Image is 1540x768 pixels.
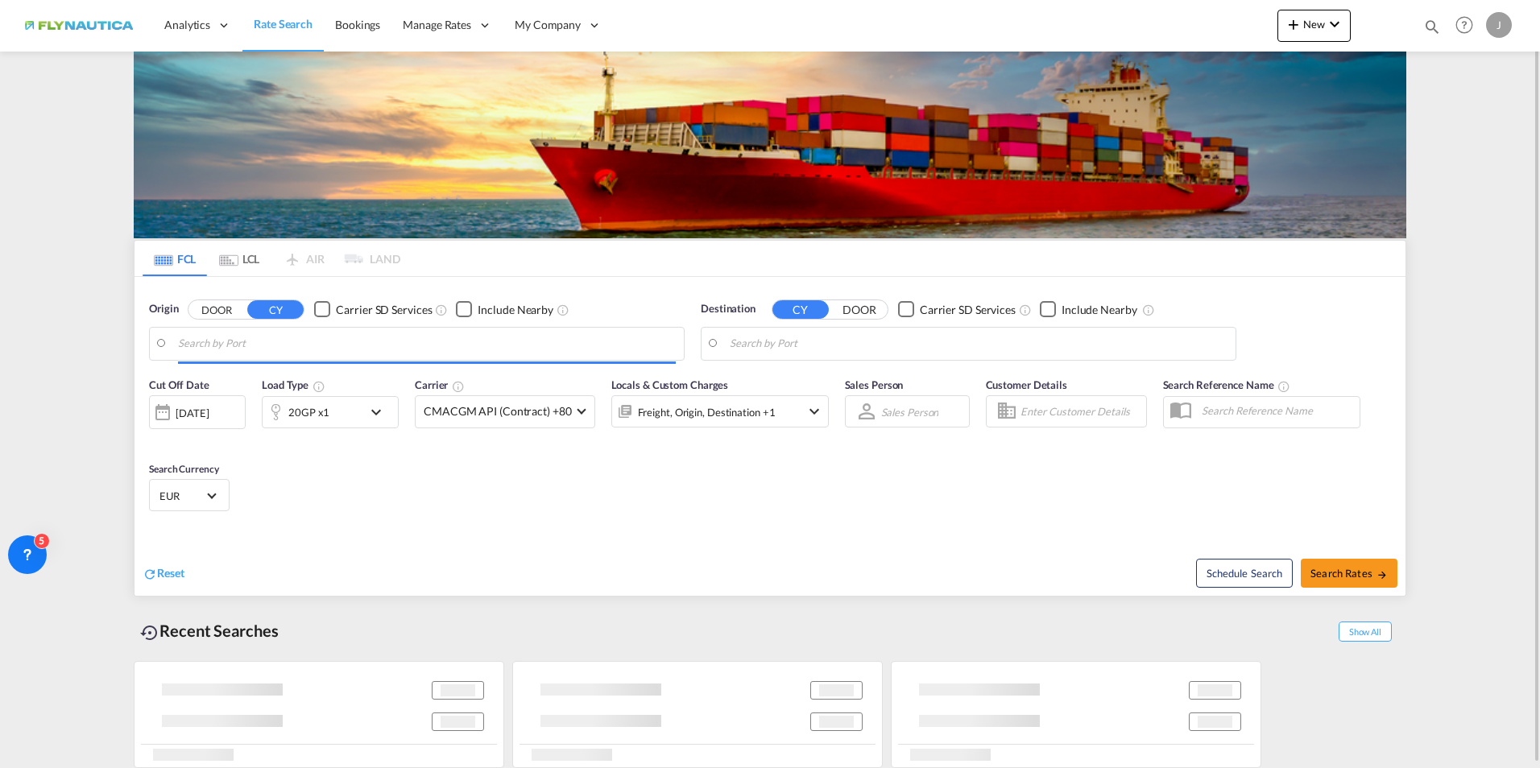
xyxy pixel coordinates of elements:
md-icon: Unchecked: Search for CY (Container Yard) services for all selected carriers.Checked : Search for... [1019,303,1032,316]
md-icon: icon-backup-restore [140,623,159,642]
div: 20GP x1icon-chevron-down [262,396,399,428]
md-icon: Unchecked: Ignores neighbouring ports when fetching rates.Checked : Includes neighbouring ports w... [1142,303,1155,316]
div: 20GP x1 [288,401,329,423]
span: New [1284,18,1344,31]
div: Help [1451,11,1486,40]
span: Help [1451,11,1478,39]
md-icon: icon-arrow-right [1376,569,1388,580]
span: Sales Person [845,378,904,391]
md-tab-item: LCL [207,241,271,276]
span: Show All [1339,621,1392,642]
span: Customer Details [986,378,1067,391]
md-checkbox: Checkbox No Ink [456,301,553,318]
span: Load Type [262,378,325,391]
div: J [1486,12,1512,38]
div: Carrier SD Services [336,302,432,318]
button: DOOR [831,300,888,319]
md-icon: icon-chevron-down [366,403,394,422]
md-icon: Your search will be saved by the below given name [1277,380,1290,393]
md-icon: icon-magnify [1423,18,1441,35]
md-icon: Unchecked: Ignores neighbouring ports when fetching rates.Checked : Includes neighbouring ports w... [557,303,569,316]
div: [DATE] [149,395,246,429]
span: Search Reference Name [1163,378,1291,391]
button: icon-plus 400-fgNewicon-chevron-down [1277,10,1351,42]
button: CY [247,300,304,319]
input: Search by Port [178,332,676,356]
md-checkbox: Checkbox No Ink [898,301,1016,318]
span: Origin [149,301,178,317]
span: Manage Rates [403,17,471,33]
md-pagination-wrapper: Use the left and right arrow keys to navigate between tabs [143,241,400,276]
span: Locals & Custom Charges [611,378,729,391]
div: Carrier SD Services [920,302,1016,318]
md-select: Select Currency: € EUREuro [158,484,221,507]
div: icon-magnify [1423,18,1441,42]
input: Search Reference Name [1194,398,1360,423]
div: icon-refreshReset [143,565,184,583]
md-select: Sales Person [880,400,941,423]
span: EUR [159,489,205,503]
md-icon: icon-plus 400-fg [1284,14,1303,34]
span: Carrier [415,378,465,391]
span: Search Rates [1310,567,1388,580]
span: My Company [515,17,581,33]
span: Rate Search [254,17,313,31]
md-icon: icon-information-outline [313,380,325,393]
span: Analytics [164,17,210,33]
input: Enter Customer Details [1020,399,1141,423]
md-datepicker: Select [149,427,161,449]
md-icon: icon-chevron-down [1325,14,1344,34]
md-tab-item: FCL [143,241,207,276]
button: Search Ratesicon-arrow-right [1301,559,1397,588]
md-icon: The selected Trucker/Carrierwill be displayed in the rate results If the rates are from another f... [452,380,465,393]
img: dbeec6a0202a11f0ab01a7e422f9ff92.png [24,7,133,43]
md-checkbox: Checkbox No Ink [1040,301,1137,318]
div: Origin DOOR CY Checkbox No InkUnchecked: Search for CY (Container Yard) services for all selected... [135,277,1405,596]
div: Freight Origin Destination Factory Stuffing [638,401,776,423]
md-icon: icon-refresh [143,567,157,581]
img: LCL+%26+FCL+BACKGROUND.png [134,52,1406,238]
md-checkbox: Checkbox No Ink [314,301,432,318]
span: Cut Off Date [149,378,209,391]
input: Search by Port [730,332,1227,356]
span: CMACGM API (Contract) +80 [424,403,572,419]
button: Note: By default Schedule search will only considerorigin ports, destination ports and cut off da... [1196,559,1293,588]
button: CY [772,300,829,319]
div: Freight Origin Destination Factory Stuffingicon-chevron-down [611,395,829,427]
span: Reset [157,566,184,580]
div: Include Nearby [1062,302,1137,318]
button: DOOR [188,300,245,319]
div: [DATE] [176,406,209,420]
span: Bookings [335,18,380,31]
div: Include Nearby [478,302,553,318]
div: Recent Searches [134,613,285,649]
md-icon: Unchecked: Search for CY (Container Yard) services for all selected carriers.Checked : Search for... [435,303,448,316]
span: Search Currency [149,463,219,475]
md-icon: icon-chevron-down [805,402,824,421]
span: Destination [701,301,756,317]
